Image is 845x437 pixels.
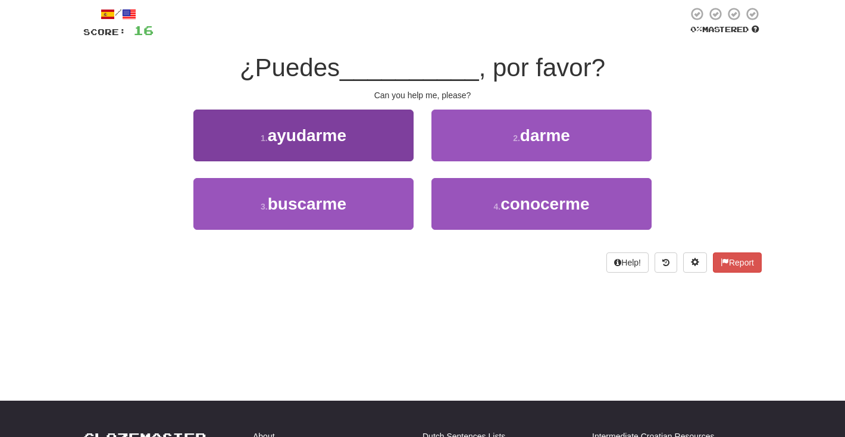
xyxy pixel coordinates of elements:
[261,133,268,143] small: 1 .
[431,110,652,161] button: 2.darme
[500,195,589,213] span: conocerme
[240,54,340,82] span: ¿Puedes
[479,54,605,82] span: , por favor?
[83,27,126,37] span: Score:
[713,252,762,273] button: Report
[606,252,649,273] button: Help!
[655,252,677,273] button: Round history (alt+y)
[520,126,570,145] span: darme
[431,178,652,230] button: 4.conocerme
[83,7,154,21] div: /
[268,195,346,213] span: buscarme
[493,202,500,211] small: 4 .
[133,23,154,38] span: 16
[268,126,346,145] span: ayudarme
[193,178,414,230] button: 3.buscarme
[513,133,520,143] small: 2 .
[688,24,762,35] div: Mastered
[690,24,702,34] span: 0 %
[340,54,479,82] span: __________
[261,202,268,211] small: 3 .
[193,110,414,161] button: 1.ayudarme
[83,89,762,101] div: Can you help me, please?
